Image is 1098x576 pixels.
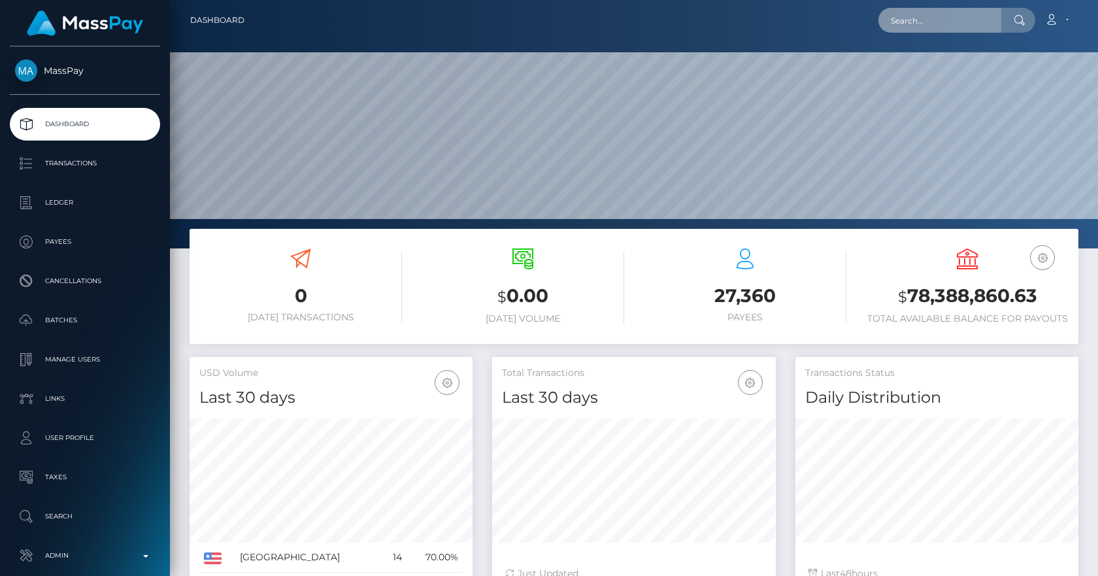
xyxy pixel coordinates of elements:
p: Batches [15,311,155,330]
h6: [DATE] Volume [422,313,624,324]
a: Dashboard [10,108,160,141]
p: Manage Users [15,350,155,369]
a: Cancellations [10,265,160,297]
a: Taxes [10,461,160,494]
h4: Last 30 days [502,386,765,409]
p: Cancellations [15,271,155,291]
p: Taxes [15,467,155,487]
td: 70.00% [407,543,463,573]
p: Transactions [15,154,155,173]
h5: Transactions Status [805,367,1069,380]
img: MassPay [15,59,37,82]
a: Ledger [10,186,160,219]
a: Manage Users [10,343,160,376]
img: US.png [204,552,222,564]
h6: Payees [644,312,846,323]
h6: [DATE] Transactions [199,312,402,323]
h6: Total Available Balance for Payouts [866,313,1069,324]
p: User Profile [15,428,155,448]
a: Search [10,500,160,533]
td: [GEOGRAPHIC_DATA] [235,543,382,573]
a: Links [10,382,160,415]
a: Transactions [10,147,160,180]
h3: 78,388,860.63 [866,283,1069,310]
p: Payees [15,232,155,252]
input: Search... [878,8,1001,33]
h3: 0 [199,283,402,309]
span: MassPay [10,65,160,76]
h3: 0.00 [422,283,624,310]
p: Dashboard [15,114,155,134]
small: $ [898,288,907,306]
td: 14 [382,543,407,573]
a: Batches [10,304,160,337]
a: Payees [10,226,160,258]
h4: Last 30 days [199,386,463,409]
h4: Daily Distribution [805,386,1069,409]
p: Search [15,507,155,526]
p: Ledger [15,193,155,212]
h5: Total Transactions [502,367,765,380]
a: Dashboard [190,7,244,34]
p: Links [15,389,155,409]
h5: USD Volume [199,367,463,380]
small: $ [497,288,507,306]
img: MassPay Logo [27,10,143,36]
h3: 27,360 [644,283,846,309]
a: Admin [10,539,160,572]
a: User Profile [10,422,160,454]
p: Admin [15,546,155,566]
